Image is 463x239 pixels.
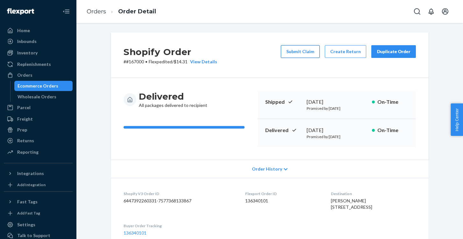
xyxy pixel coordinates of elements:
[4,25,73,36] a: Home
[188,59,217,65] button: View Details
[87,8,106,15] a: Orders
[17,149,39,155] div: Reporting
[7,8,34,15] img: Flexport logo
[411,5,424,18] button: Open Search Box
[139,91,207,102] h3: Delivered
[124,191,235,196] dt: Shopify V3 Order ID
[4,136,73,146] a: Returns
[4,168,73,179] button: Integrations
[17,116,33,122] div: Freight
[307,98,367,106] div: [DATE]
[245,191,320,196] dt: Flexport Order ID
[4,48,73,58] a: Inventory
[17,27,30,34] div: Home
[4,209,73,217] a: Add Fast Tag
[139,91,207,109] div: All packages delivered to recipient
[17,127,27,133] div: Prep
[307,134,367,139] p: Promised by [DATE]
[17,232,50,239] div: Talk to Support
[281,45,320,58] button: Submit Claim
[331,191,416,196] dt: Destination
[14,81,73,91] a: Ecommerce Orders
[149,59,172,64] span: Flexpedited
[145,59,147,64] span: •
[124,59,217,65] p: # #167000 / $14.31
[4,181,73,189] a: Add Integration
[4,102,73,113] a: Parcel
[4,70,73,80] a: Orders
[4,59,73,69] a: Replenishments
[371,45,416,58] button: Duplicate Order
[377,98,408,106] p: On-Time
[451,103,463,136] button: Help Center
[331,198,372,210] span: [PERSON_NAME] [STREET_ADDRESS]
[4,197,73,207] button: Fast Tags
[307,106,367,111] p: Promised by [DATE]
[245,198,320,204] dd: 136340101
[82,2,161,21] ol: breadcrumbs
[4,125,73,135] a: Prep
[124,198,235,204] dd: 6447392260331-7577368133867
[425,5,438,18] button: Open notifications
[17,72,32,78] div: Orders
[17,61,51,67] div: Replenishments
[4,147,73,157] a: Reporting
[124,45,217,59] h2: Shopify Order
[17,221,35,228] div: Settings
[265,127,302,134] p: Delivered
[17,104,31,111] div: Parcel
[60,5,73,18] button: Close Navigation
[307,127,367,134] div: [DATE]
[17,182,46,187] div: Add Integration
[118,8,156,15] a: Order Detail
[17,170,44,177] div: Integrations
[17,137,34,144] div: Returns
[14,92,73,102] a: Wholesale Orders
[4,114,73,124] a: Freight
[17,50,38,56] div: Inventory
[17,199,38,205] div: Fast Tags
[4,36,73,46] a: Inbounds
[325,45,366,58] button: Create Return
[18,94,56,100] div: Wholesale Orders
[124,230,146,235] a: 136340101
[17,38,37,45] div: Inbounds
[18,83,58,89] div: Ecommerce Orders
[124,223,235,228] dt: Buyer Order Tracking
[439,5,452,18] button: Open account menu
[17,210,40,216] div: Add Fast Tag
[377,127,408,134] p: On-Time
[4,220,73,230] a: Settings
[377,48,410,55] div: Duplicate Order
[265,98,302,106] p: Shipped
[252,166,282,172] span: Order History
